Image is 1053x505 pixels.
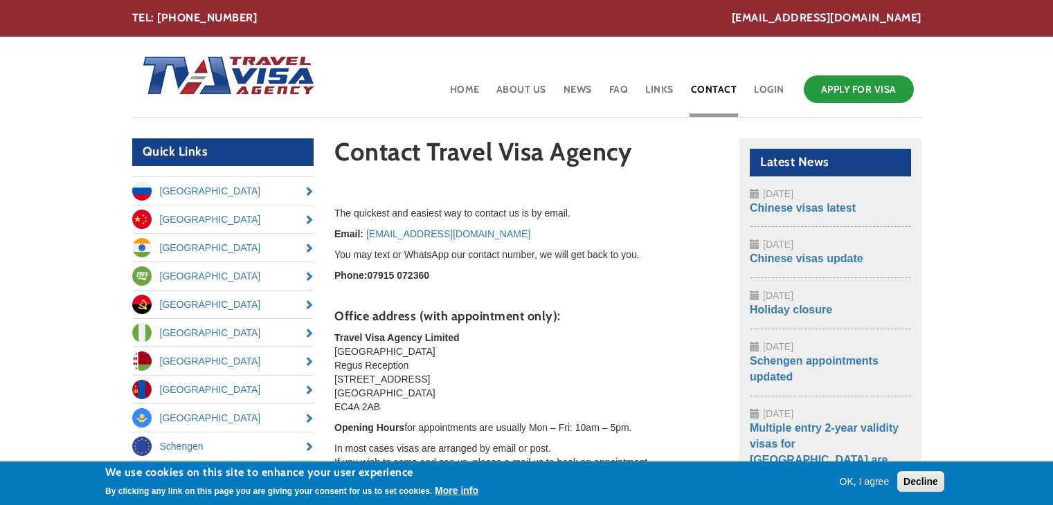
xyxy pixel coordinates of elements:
[753,72,786,117] a: Login
[644,72,675,117] a: Links
[495,72,548,117] a: About Us
[608,72,630,117] a: FAQ
[334,331,719,414] p: [GEOGRAPHIC_DATA] Regus Reception [STREET_ADDRESS] [GEOGRAPHIC_DATA] EC4A 2AB
[334,248,719,261] p: You may text or WhatsApp our contact number, we will get back to you.
[132,376,314,403] a: [GEOGRAPHIC_DATA]
[334,441,719,469] p: In most cases visas are arranged by email or post. If you wish to come and see us, please e-mail ...
[750,149,911,176] h2: Latest News
[750,252,863,264] a: Chinese visas update
[334,421,719,434] p: for appointments are usually Mon – Fri: 10am – 5pm.
[562,72,593,117] a: News
[105,486,432,496] p: By clicking any link on this page you are giving your consent for us to set cookies.
[690,72,739,117] a: Contact
[132,347,314,375] a: [GEOGRAPHIC_DATA]
[435,484,478,497] button: More info
[763,408,793,419] span: [DATE]
[334,270,367,281] strong: Phone:
[367,270,429,281] strong: 07915 072360
[334,422,404,433] strong: Opening Hours
[132,205,314,233] a: [GEOGRAPHIC_DATA]
[732,10,921,26] a: [EMAIL_ADDRESS][DOMAIN_NAME]
[750,355,879,383] a: Schengen appointments updated
[763,341,793,352] span: [DATE]
[334,309,561,324] strong: Office address (with appointment only):
[132,319,314,347] a: [GEOGRAPHIC_DATA]
[750,422,899,481] a: Multiple entry 2-year validity visas for [GEOGRAPHIC_DATA] are back!
[132,432,314,460] a: Schengen
[366,228,530,239] a: [EMAIL_ADDRESS][DOMAIN_NAME]
[750,304,832,315] a: Holiday closure
[763,239,793,250] span: [DATE]
[334,228,363,239] strong: Email:
[132,10,921,26] div: TEL: [PHONE_NUMBER]
[763,290,793,301] span: [DATE]
[105,465,478,480] h2: We use cookies on this site to enhance your user experience
[449,72,481,117] a: Home
[334,332,460,343] strong: Travel Visa Agency Limited
[763,188,793,199] span: [DATE]
[132,177,314,205] a: [GEOGRAPHIC_DATA]
[132,291,314,318] a: [GEOGRAPHIC_DATA]
[132,234,314,261] a: [GEOGRAPHIC_DATA]
[132,42,316,111] img: Home
[834,475,895,488] button: OK, I agree
[897,471,944,492] button: Decline
[334,138,719,172] h1: Contact Travel Visa Agency
[334,206,719,220] p: The quickest and easiest way to contact us is by email.
[132,262,314,290] a: [GEOGRAPHIC_DATA]
[750,202,856,214] a: Chinese visas latest
[132,404,314,432] a: [GEOGRAPHIC_DATA]
[804,75,914,103] a: Apply for Visa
